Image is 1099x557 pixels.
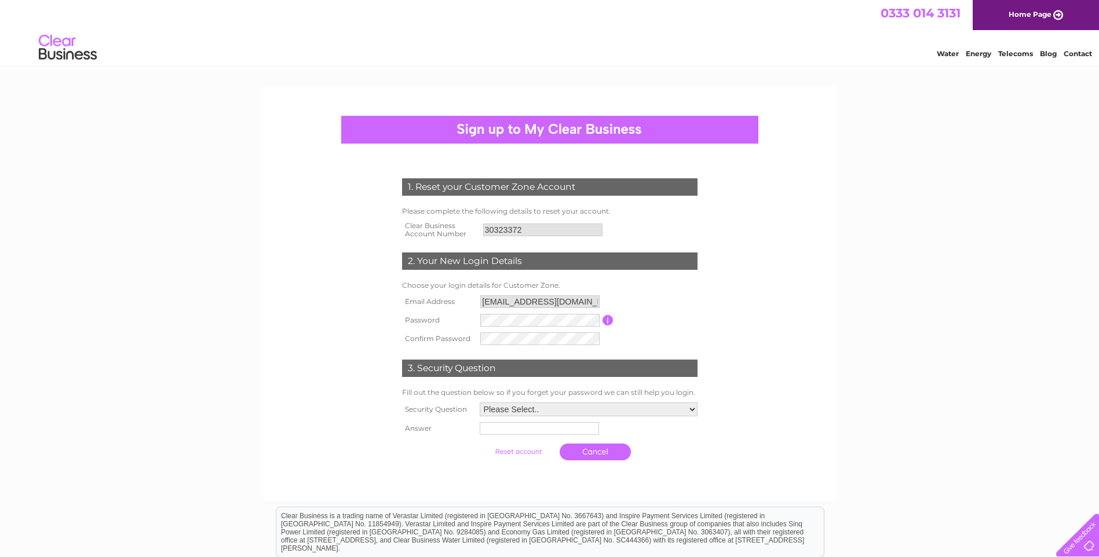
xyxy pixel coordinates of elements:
a: Blog [1040,49,1057,58]
th: Clear Business Account Number [399,218,480,241]
div: 2. Your New Login Details [402,252,698,270]
a: Cancel [560,444,631,460]
input: Submit [483,444,554,460]
td: Choose your login details for Customer Zone. [399,278,700,292]
div: 1. Reset your Customer Zone Account [402,178,698,196]
td: Please complete the following details to reset your account. [399,204,700,218]
a: Water [937,49,959,58]
th: Security Question [399,400,477,419]
td: Fill out the question below so if you forget your password we can still help you login. [399,386,700,400]
img: logo.png [38,30,97,65]
div: Clear Business is a trading name of Verastar Limited (registered in [GEOGRAPHIC_DATA] No. 3667643... [276,6,824,56]
a: 0333 014 3131 [881,6,961,20]
th: Email Address [399,292,478,311]
div: 3. Security Question [402,360,698,377]
a: Contact [1064,49,1092,58]
th: Confirm Password [399,329,478,348]
a: Telecoms [998,49,1033,58]
th: Answer [399,419,477,438]
input: Information [603,315,614,325]
a: Energy [966,49,991,58]
th: Password [399,311,478,329]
